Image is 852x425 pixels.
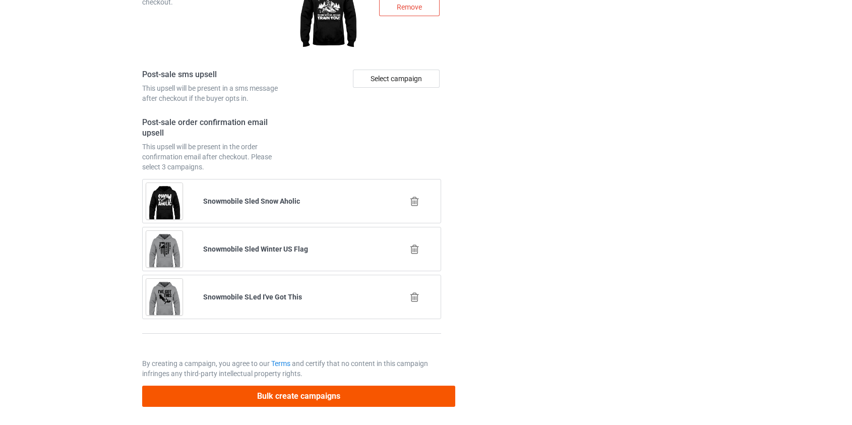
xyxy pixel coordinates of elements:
p: By creating a campaign, you agree to our and certify that no content in this campaign infringes a... [142,358,442,379]
a: Terms [271,359,290,368]
h4: Post-sale sms upsell [142,70,288,80]
b: Snowmobile Sled Winter US Flag [203,245,308,253]
div: This upsell will be present in the order confirmation email after checkout. Please select 3 campa... [142,142,288,172]
b: Snowmobile SLed I've Got This [203,293,302,301]
button: Bulk create campaigns [142,386,456,406]
b: Snowmobile Sled Snow Aholic [203,197,300,205]
div: This upsell will be present in a sms message after checkout if the buyer opts in. [142,83,288,103]
div: Select campaign [353,70,440,88]
h4: Post-sale order confirmation email upsell [142,117,288,138]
